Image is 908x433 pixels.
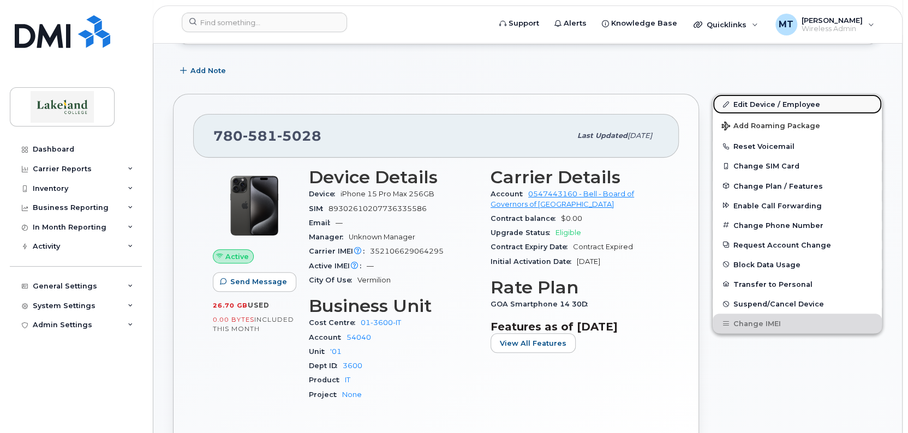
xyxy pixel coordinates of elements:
[173,61,235,81] button: Add Note
[309,219,336,227] span: Email
[309,205,328,213] span: SIM
[309,390,342,399] span: Project
[491,257,577,266] span: Initial Activation Date
[309,347,330,356] span: Unit
[768,14,882,35] div: Margaret Templeton
[713,274,882,294] button: Transfer to Personal
[628,131,652,140] span: [DATE]
[713,314,882,333] button: Change IMEI
[707,20,746,29] span: Quicklinks
[802,16,863,25] span: [PERSON_NAME]
[330,347,342,356] a: '01
[230,276,287,287] span: Send Message
[347,333,371,341] a: 54040
[547,13,594,34] a: Alerts
[213,128,321,144] span: 780
[594,13,685,34] a: Knowledge Base
[802,25,863,33] span: Wireless Admin
[336,219,343,227] span: —
[213,272,296,292] button: Send Message
[491,278,659,297] h3: Rate Plan
[491,333,576,353] button: View All Features
[500,338,566,348] span: View All Features
[577,131,628,140] span: Last updated
[345,376,350,384] a: IT
[713,235,882,255] button: Request Account Change
[340,190,434,198] span: iPhone 15 Pro Max 256GB
[491,214,561,222] span: Contract balance
[370,247,444,255] span: 352106629064295
[779,18,793,31] span: MT
[611,18,677,29] span: Knowledge Base
[577,257,600,266] span: [DATE]
[277,128,321,144] span: 5028
[309,167,477,187] h3: Device Details
[309,333,347,341] span: Account
[564,18,587,29] span: Alerts
[349,233,415,241] span: Unknown Manager
[491,320,659,333] h3: Features as of [DATE]
[182,13,347,32] input: Find something...
[733,182,823,190] span: Change Plan / Features
[713,196,882,215] button: Enable Call Forwarding
[225,251,249,262] span: Active
[733,300,824,308] span: Suspend/Cancel Device
[361,318,401,327] a: 01-3600-IT
[309,262,367,270] span: Active IMEI
[491,190,634,208] a: 0547443160 - Bell - Board of Governors of [GEOGRAPHIC_DATA]
[309,296,477,316] h3: Business Unit
[213,302,248,309] span: 26.70 GB
[309,362,343,370] span: Dept ID
[213,316,254,323] span: 0.00 Bytes
[328,205,427,213] span: 89302610207736335586
[309,318,361,327] span: Cost Centre
[713,255,882,274] button: Block Data Usage
[561,214,582,222] span: $0.00
[491,228,555,237] span: Upgrade Status
[491,243,573,251] span: Contract Expiry Date
[309,233,349,241] span: Manager
[686,14,766,35] div: Quicklinks
[713,156,882,176] button: Change SIM Card
[491,190,528,198] span: Account
[573,243,633,251] span: Contract Expired
[248,301,270,309] span: used
[222,173,287,238] img: iPhone_15_Pro_Black.png
[357,276,391,284] span: Vermilion
[713,94,882,114] a: Edit Device / Employee
[713,294,882,314] button: Suspend/Cancel Device
[342,390,362,399] a: None
[343,362,362,370] a: 3600
[713,176,882,196] button: Change Plan / Features
[491,300,593,308] span: GOA Smartphone 14 30D
[713,215,882,235] button: Change Phone Number
[367,262,374,270] span: —
[721,122,820,132] span: Add Roaming Package
[309,276,357,284] span: City Of Use
[492,13,547,34] a: Support
[491,167,659,187] h3: Carrier Details
[509,18,539,29] span: Support
[309,376,345,384] span: Product
[190,65,226,76] span: Add Note
[309,190,340,198] span: Device
[733,201,822,209] span: Enable Call Forwarding
[713,114,882,136] button: Add Roaming Package
[713,136,882,156] button: Reset Voicemail
[243,128,277,144] span: 581
[555,228,581,237] span: Eligible
[309,247,370,255] span: Carrier IMEI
